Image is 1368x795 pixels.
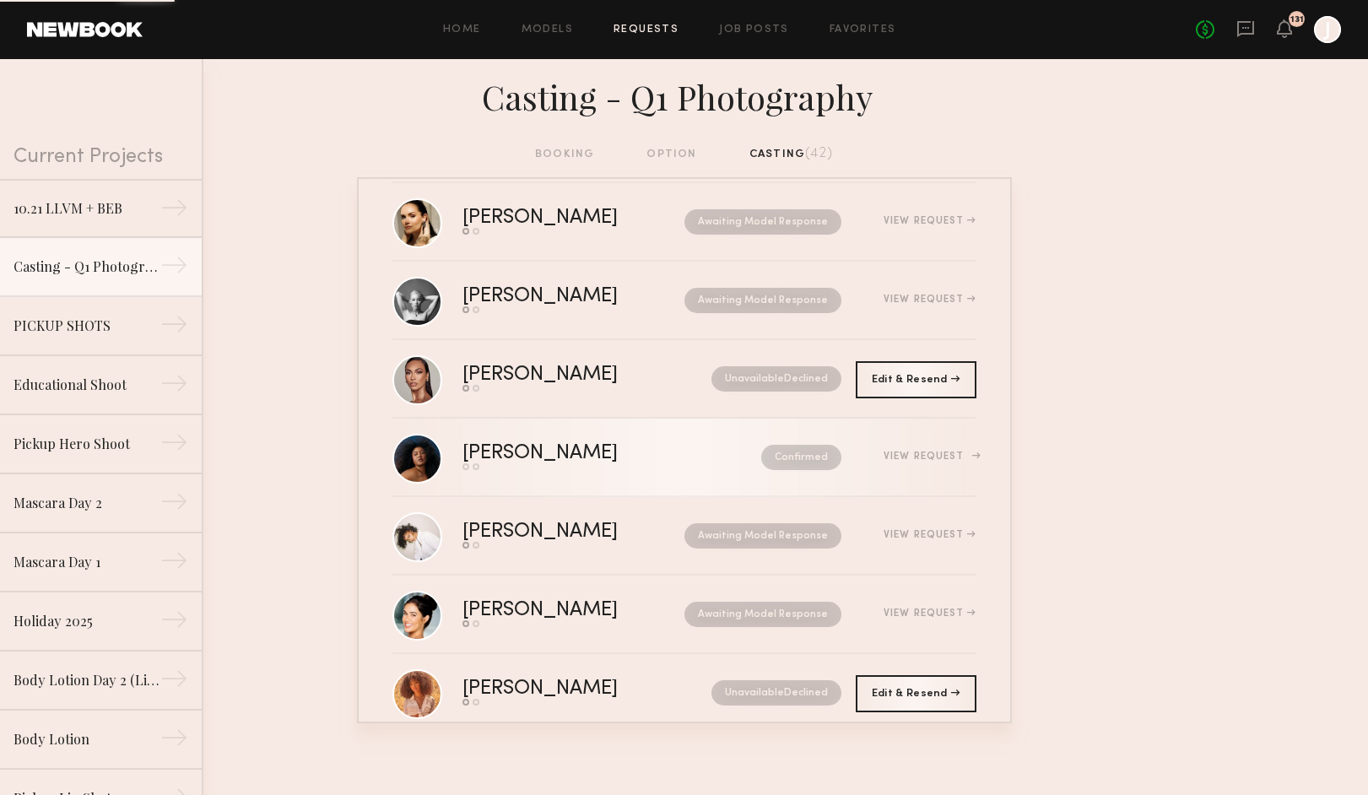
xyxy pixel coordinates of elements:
[684,209,841,235] nb-request-status: Awaiting Model Response
[14,493,160,513] div: Mascara Day 2
[761,445,841,470] nb-request-status: Confirmed
[711,366,841,392] nb-request-status: Unavailable Declined
[14,434,160,454] div: Pickup Hero Shoot
[160,665,188,699] div: →
[160,311,188,344] div: →
[684,523,841,549] nb-request-status: Awaiting Model Response
[884,608,976,619] div: View Request
[392,497,976,576] a: [PERSON_NAME]Awaiting Model ResponseView Request
[462,601,652,620] div: [PERSON_NAME]
[614,24,679,35] a: Requests
[872,689,960,699] span: Edit & Resend
[884,295,976,305] div: View Request
[462,365,665,385] div: [PERSON_NAME]
[522,24,573,35] a: Models
[160,194,188,228] div: →
[884,530,976,540] div: View Request
[684,288,841,313] nb-request-status: Awaiting Model Response
[14,729,160,749] div: Body Lotion
[160,724,188,758] div: →
[14,257,160,277] div: Casting - Q1 Photography
[392,340,976,419] a: [PERSON_NAME]UnavailableDeclined
[14,375,160,395] div: Educational Shoot
[160,370,188,403] div: →
[160,547,188,581] div: →
[719,24,789,35] a: Job Posts
[884,452,976,462] div: View Request
[462,444,689,463] div: [PERSON_NAME]
[160,251,188,285] div: →
[14,670,160,690] div: Body Lotion Day 2 (Lip Macros)
[160,429,188,462] div: →
[1290,15,1304,24] div: 131
[160,606,188,640] div: →
[14,552,160,572] div: Mascara Day 1
[884,216,976,226] div: View Request
[711,680,841,706] nb-request-status: Unavailable Declined
[14,198,160,219] div: 10.21 LLVM + BEB
[830,24,896,35] a: Favorites
[392,654,976,733] a: [PERSON_NAME]UnavailableDeclined
[462,208,652,228] div: [PERSON_NAME]
[392,419,976,497] a: [PERSON_NAME]ConfirmedView Request
[160,488,188,522] div: →
[392,183,976,262] a: [PERSON_NAME]Awaiting Model ResponseView Request
[14,316,160,336] div: PICKUP SHOTS
[462,287,652,306] div: [PERSON_NAME]
[462,522,652,542] div: [PERSON_NAME]
[14,611,160,631] div: Holiday 2025
[684,602,841,627] nb-request-status: Awaiting Model Response
[872,375,960,385] span: Edit & Resend
[443,24,481,35] a: Home
[392,262,976,340] a: [PERSON_NAME]Awaiting Model ResponseView Request
[357,73,1012,118] div: Casting - Q1 Photography
[392,576,976,654] a: [PERSON_NAME]Awaiting Model ResponseView Request
[1314,16,1341,43] a: J
[462,679,665,699] div: [PERSON_NAME]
